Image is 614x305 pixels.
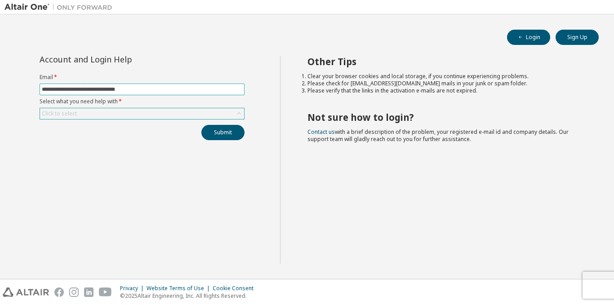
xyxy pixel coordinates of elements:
[307,111,583,123] h2: Not sure how to login?
[40,108,244,119] div: Click to select
[201,125,245,140] button: Submit
[40,98,245,105] label: Select what you need help with
[307,87,583,94] li: Please verify that the links in the activation e-mails are not expired.
[120,285,147,292] div: Privacy
[307,128,569,143] span: with a brief description of the problem, your registered e-mail id and company details. Our suppo...
[54,287,64,297] img: facebook.svg
[507,30,550,45] button: Login
[120,292,259,300] p: © 2025 Altair Engineering, Inc. All Rights Reserved.
[40,56,204,63] div: Account and Login Help
[42,110,77,117] div: Click to select
[213,285,259,292] div: Cookie Consent
[556,30,599,45] button: Sign Up
[147,285,213,292] div: Website Terms of Use
[99,287,112,297] img: youtube.svg
[84,287,93,297] img: linkedin.svg
[307,128,335,136] a: Contact us
[69,287,79,297] img: instagram.svg
[307,56,583,67] h2: Other Tips
[40,74,245,81] label: Email
[3,287,49,297] img: altair_logo.svg
[4,3,117,12] img: Altair One
[307,73,583,80] li: Clear your browser cookies and local storage, if you continue experiencing problems.
[307,80,583,87] li: Please check for [EMAIL_ADDRESS][DOMAIN_NAME] mails in your junk or spam folder.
